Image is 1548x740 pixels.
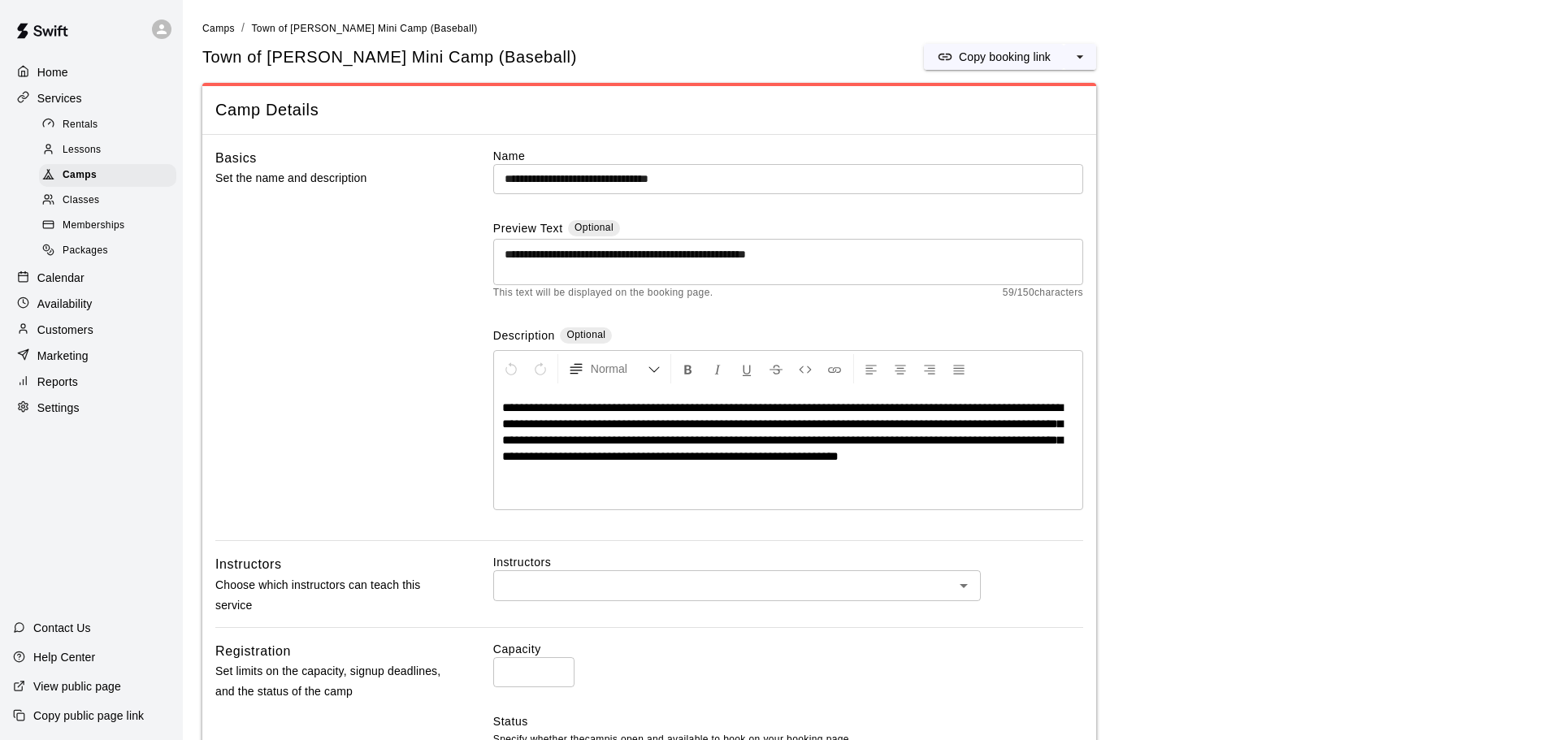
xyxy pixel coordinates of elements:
[762,354,790,383] button: Format Strikethrough
[1064,44,1096,70] button: select merge strategy
[13,266,170,290] a: Calendar
[821,354,848,383] button: Insert Link
[39,163,183,188] a: Camps
[952,574,975,597] button: Open
[1003,285,1083,301] span: 59 / 150 characters
[215,661,441,702] p: Set limits on the capacity, signup deadlines, and the status of the camp
[215,168,441,188] p: Set the name and description
[37,400,80,416] p: Settings
[39,139,176,162] div: Lessons
[13,370,170,394] a: Reports
[493,148,1083,164] label: Name
[857,354,885,383] button: Left Align
[13,292,170,316] a: Availability
[215,99,1083,121] span: Camp Details
[924,44,1064,70] button: Copy booking link
[39,114,176,136] div: Rentals
[39,112,183,137] a: Rentals
[39,239,183,264] a: Packages
[215,641,291,662] h6: Registration
[39,164,176,187] div: Camps
[37,90,82,106] p: Services
[63,243,108,259] span: Packages
[916,354,943,383] button: Right Align
[33,620,91,636] p: Contact Us
[13,60,170,84] a: Home
[493,327,555,346] label: Description
[566,329,605,340] span: Optional
[674,354,702,383] button: Format Bold
[887,354,914,383] button: Center Align
[33,649,95,665] p: Help Center
[493,285,713,301] span: This text will be displayed on the booking page.
[33,678,121,695] p: View public page
[791,354,819,383] button: Insert Code
[497,354,525,383] button: Undo
[527,354,554,383] button: Redo
[215,148,257,169] h6: Basics
[493,713,1083,729] label: Status
[63,117,98,133] span: Rentals
[493,220,563,239] label: Preview Text
[33,708,144,724] p: Copy public page link
[924,44,1096,70] div: split button
[959,49,1051,65] p: Copy booking link
[215,575,441,616] p: Choose which instructors can teach this service
[493,554,1083,570] label: Instructors
[37,64,68,80] p: Home
[39,189,176,212] div: Classes
[591,361,648,377] span: Normal
[202,23,235,34] span: Camps
[63,193,99,209] span: Classes
[13,344,170,368] a: Marketing
[37,374,78,390] p: Reports
[945,354,973,383] button: Justify Align
[37,322,93,338] p: Customers
[575,222,614,233] span: Optional
[704,354,731,383] button: Format Italics
[202,19,1528,37] nav: breadcrumb
[37,296,93,312] p: Availability
[13,318,170,342] a: Customers
[63,218,124,234] span: Memberships
[251,23,477,34] span: Town of [PERSON_NAME] Mini Camp (Baseball)
[215,554,282,575] h6: Instructors
[63,142,102,158] span: Lessons
[37,270,85,286] p: Calendar
[202,46,577,68] h5: Town of [PERSON_NAME] Mini Camp (Baseball)
[63,167,97,184] span: Camps
[39,214,176,237] div: Memberships
[37,348,89,364] p: Marketing
[202,21,235,34] a: Camps
[241,19,245,37] li: /
[39,240,176,262] div: Packages
[39,137,183,162] a: Lessons
[13,396,170,420] a: Settings
[562,354,667,383] button: Formatting Options
[39,214,183,239] a: Memberships
[39,188,183,214] a: Classes
[493,641,1083,657] label: Capacity
[733,354,761,383] button: Format Underline
[13,86,170,110] a: Services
